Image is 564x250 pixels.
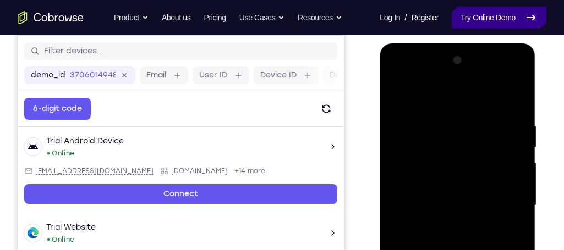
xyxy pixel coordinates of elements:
[312,65,363,76] label: Device name
[7,180,320,199] a: Connect
[404,11,407,24] span: /
[239,7,284,29] button: Use Cases
[30,234,32,236] div: New devices found.
[30,148,32,150] div: New devices found.
[182,65,210,76] label: User ID
[243,65,279,76] label: Device ID
[18,162,136,171] span: android@example.com
[29,145,57,153] div: Online
[412,7,439,29] a: Register
[298,7,342,29] button: Resources
[26,7,86,24] h1: Connect
[26,41,313,52] input: Filter devices...
[29,131,106,142] div: Trial Android Device
[217,162,248,171] span: +14 more
[7,93,73,115] button: 6-digit code
[129,65,149,76] label: Email
[18,11,84,24] a: Go to the home page
[7,162,136,171] div: Email
[29,231,57,240] div: Online
[204,7,226,29] a: Pricing
[143,162,210,171] div: App
[114,7,149,29] button: Product
[162,7,190,29] a: About us
[452,7,546,29] a: Try Online Demo
[154,162,210,171] span: Cobrowse.io
[298,93,320,115] button: Refresh
[29,218,78,229] div: Trial Website
[380,7,400,29] a: Log In
[13,65,48,76] label: demo_id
